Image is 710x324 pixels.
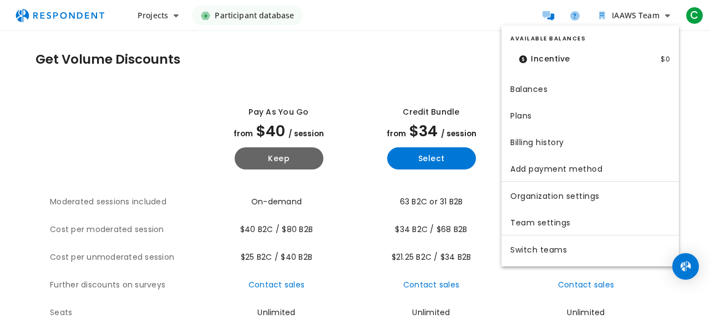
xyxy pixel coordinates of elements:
a: Add payment method [501,155,679,181]
a: Billing plans [501,101,679,128]
dd: $0 [661,48,670,70]
a: Switch teams [501,235,679,262]
h2: Available Balances [510,34,670,43]
a: Organization settings [501,182,679,208]
section: Team balance summary [501,30,679,75]
dt: Incentive [510,48,579,70]
a: Billing balances [501,75,679,101]
a: Billing history [501,128,679,155]
a: Team settings [501,208,679,235]
div: Open Intercom Messenger [672,253,699,280]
